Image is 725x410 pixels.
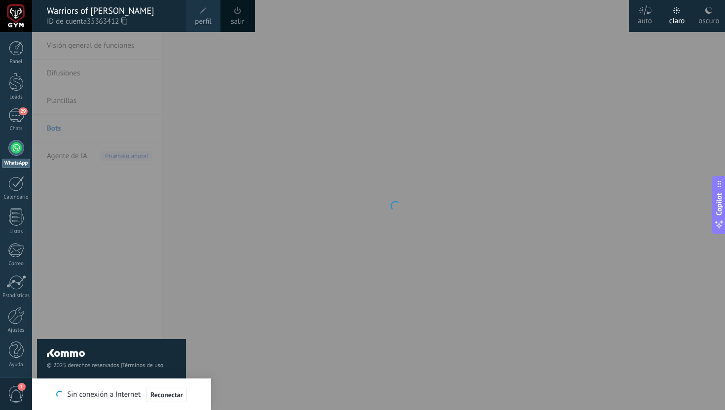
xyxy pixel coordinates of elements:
span: 35363412 [87,16,127,27]
a: Términos de uso [122,362,163,369]
div: Panel [2,59,31,65]
div: Warriors of [PERSON_NAME] [47,5,176,16]
div: Listas [2,229,31,235]
span: © 2025 derechos reservados | [47,362,176,369]
div: Correo [2,261,31,267]
div: Calendario [2,194,31,201]
span: perfil [195,16,211,27]
div: Leads [2,94,31,101]
div: Chats [2,126,31,132]
span: 1 [18,383,26,391]
span: Reconectar [150,391,183,398]
div: WhatsApp [2,159,30,168]
span: 29 [19,107,27,115]
div: claro [669,6,685,32]
div: oscuro [698,6,719,32]
span: ID de cuenta [47,16,176,27]
div: Ayuda [2,362,31,368]
div: auto [638,6,652,32]
span: Copilot [714,193,724,216]
div: Ajustes [2,327,31,334]
div: Estadísticas [2,293,31,299]
button: Reconectar [146,387,187,403]
div: Sin conexión a Internet [56,386,186,403]
a: salir [231,16,244,27]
